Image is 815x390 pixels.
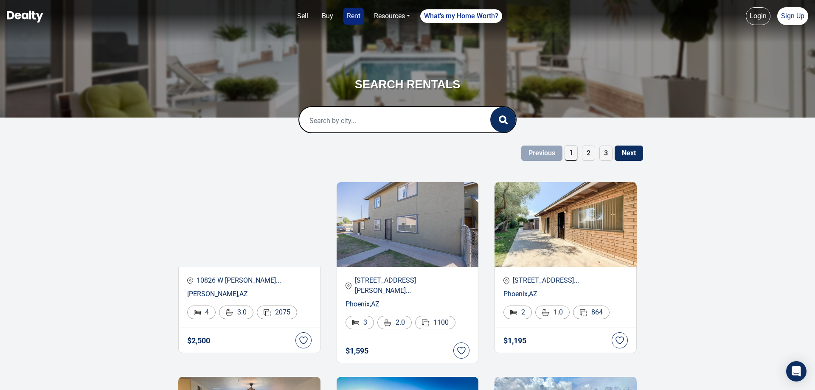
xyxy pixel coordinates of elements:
[187,306,216,319] div: 4
[187,277,193,284] img: location
[384,319,391,326] img: Bathroom
[495,182,637,267] img: Recent Properties
[219,306,253,319] div: 3.0
[187,275,312,286] p: 10826 W [PERSON_NAME]...
[4,365,30,390] iframe: BigID CMP Widget
[542,309,549,316] img: Bathroom
[371,8,413,25] a: Resources
[777,7,808,25] a: Sign Up
[318,8,337,25] a: Buy
[573,306,610,319] div: 864
[257,306,297,319] div: 2075
[503,277,509,284] img: location
[582,146,595,161] span: 2
[226,309,233,316] img: Bathroom
[521,146,562,161] button: Previous
[294,8,312,25] a: Sell
[187,289,312,299] p: [PERSON_NAME] , AZ
[615,146,643,161] button: Next
[346,275,470,296] p: [STREET_ADDRESS][PERSON_NAME]...
[503,275,628,286] p: [STREET_ADDRESS]...
[535,306,570,319] div: 1.0
[7,11,43,22] img: Dealty - Buy, Sell & Rent Homes
[242,76,573,93] h3: SEARCH RENTALS
[352,320,359,325] img: Bed
[187,337,210,345] h4: $ 2,500
[746,7,770,25] a: Login
[337,182,479,267] img: Recent Properties
[264,309,271,316] img: Area
[503,337,526,345] h4: $ 1,195
[510,310,517,315] img: Bed
[415,316,455,329] div: 1100
[503,306,532,319] div: 2
[565,145,578,161] span: 1
[346,299,470,309] p: Phoenix , AZ
[786,361,807,382] div: Open Intercom Messenger
[346,316,374,329] div: 3
[580,309,587,316] img: Area
[420,9,502,23] a: What's my Home Worth?
[346,282,351,289] img: location
[194,310,201,315] img: Bed
[346,347,368,355] h4: $ 1,595
[299,107,473,134] input: Search by city...
[377,316,412,329] div: 2.0
[422,319,429,326] img: Area
[343,8,364,25] a: Rent
[503,289,628,299] p: Phoenix , AZ
[599,146,613,161] span: 3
